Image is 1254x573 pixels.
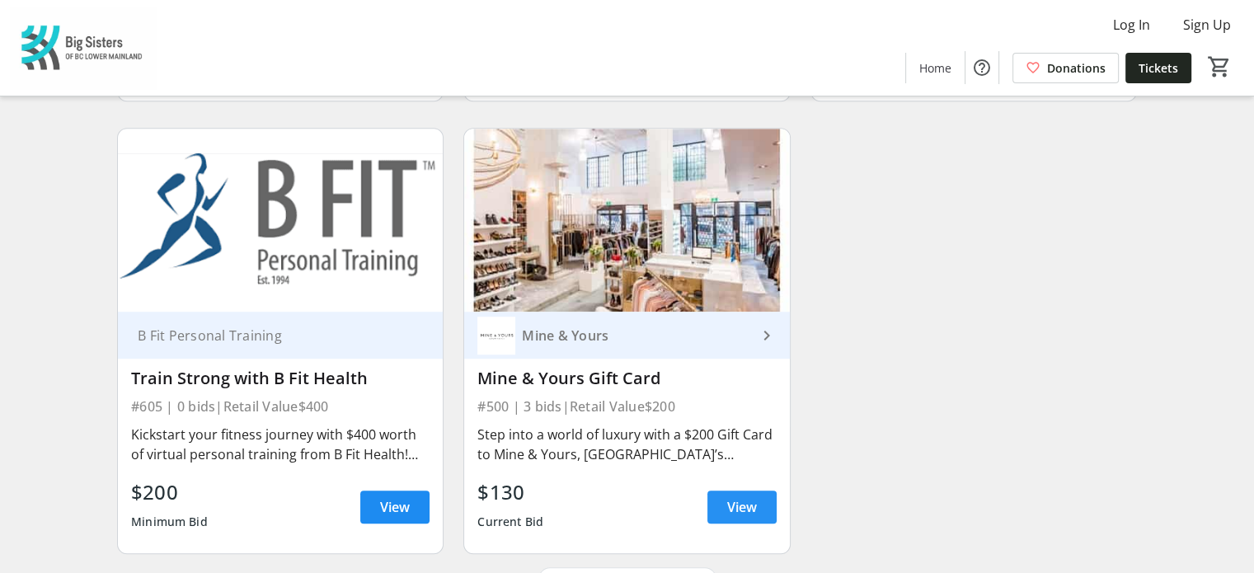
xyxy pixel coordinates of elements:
[919,59,951,77] span: Home
[906,53,965,83] a: Home
[464,312,789,359] a: Mine & YoursMine & Yours
[131,425,430,464] div: Kickstart your fitness journey with $400 worth of virtual personal training from B Fit Health! En...
[477,317,515,355] img: Mine & Yours
[477,369,776,388] div: Mine & Yours Gift Card
[1012,53,1119,83] a: Donations
[131,507,208,537] div: Minimum Bid
[477,425,776,464] div: Step into a world of luxury with a $200 Gift Card to Mine & Yours, [GEOGRAPHIC_DATA]’s ultimate d...
[1100,12,1163,38] button: Log In
[477,395,776,418] div: #500 | 3 bids | Retail Value $200
[1170,12,1244,38] button: Sign Up
[131,369,430,388] div: Train Strong with B Fit Health
[477,507,543,537] div: Current Bid
[118,129,443,312] img: Train Strong with B Fit Health
[515,327,756,344] div: Mine & Yours
[1205,52,1234,82] button: Cart
[1139,59,1178,77] span: Tickets
[757,326,777,345] mat-icon: keyboard_arrow_right
[477,477,543,507] div: $130
[707,491,777,524] a: View
[1183,15,1231,35] span: Sign Up
[727,497,757,517] span: View
[1047,59,1106,77] span: Donations
[131,327,410,344] div: B Fit Personal Training
[360,491,430,524] a: View
[965,51,998,84] button: Help
[10,7,157,89] img: Big Sisters of BC Lower Mainland's Logo
[464,129,789,312] img: Mine & Yours Gift Card
[131,395,430,418] div: #605 | 0 bids | Retail Value $400
[1125,53,1191,83] a: Tickets
[131,477,208,507] div: $200
[1113,15,1150,35] span: Log In
[380,497,410,517] span: View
